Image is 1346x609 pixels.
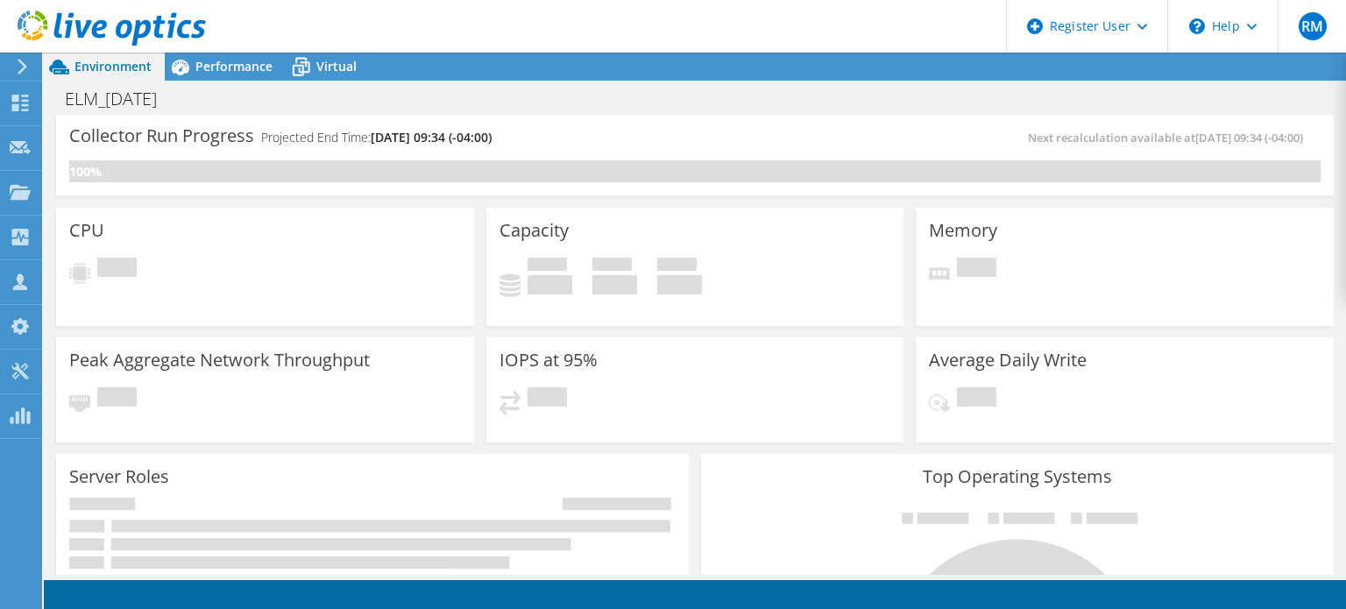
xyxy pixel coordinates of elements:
h3: Peak Aggregate Network Throughput [69,351,370,370]
span: RM [1299,12,1327,40]
h3: IOPS at 95% [499,351,598,370]
span: Total [657,258,697,275]
h4: 0 GiB [657,275,702,294]
h4: Projected End Time: [261,128,492,147]
h4: 0 GiB [528,275,572,294]
span: Pending [97,258,137,281]
span: [DATE] 09:34 (-04:00) [371,129,492,145]
span: [DATE] 09:34 (-04:00) [1195,130,1303,145]
svg: \n [1189,18,1205,34]
span: Environment [74,58,152,74]
h4: 0 GiB [592,275,637,294]
span: Performance [195,58,273,74]
span: Free [592,258,632,275]
span: Pending [97,387,137,411]
h3: Memory [929,221,997,240]
span: Used [528,258,567,275]
span: Pending [528,387,567,411]
h3: Server Roles [69,467,169,486]
h3: Top Operating Systems [714,467,1321,486]
h3: Average Daily Write [929,351,1087,370]
h3: CPU [69,221,104,240]
span: Virtual [316,58,357,74]
span: Next recalculation available at [1028,130,1312,145]
span: Pending [957,387,996,411]
h1: ELM_[DATE] [57,89,184,109]
h3: Capacity [499,221,569,240]
span: Pending [957,258,996,281]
